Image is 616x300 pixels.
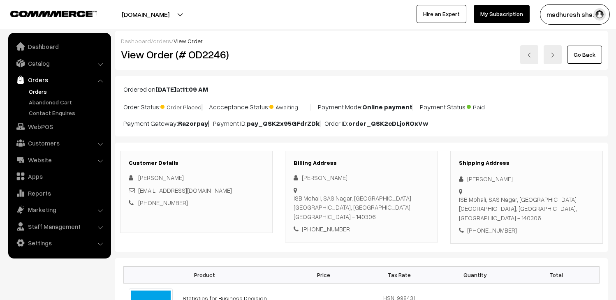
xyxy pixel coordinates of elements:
div: ISB Mohali, SAS Nagar, [GEOGRAPHIC_DATA] [GEOGRAPHIC_DATA], [GEOGRAPHIC_DATA], [GEOGRAPHIC_DATA] ... [459,195,594,223]
b: [DATE] [155,85,176,93]
h3: Shipping Address [459,159,594,166]
button: madhuresh sha… [540,4,610,25]
a: Hire an Expert [417,5,466,23]
p: Ordered on at [123,84,600,94]
a: Orders [10,72,108,87]
b: Online payment [362,103,412,111]
button: [DOMAIN_NAME] [93,4,198,25]
a: Dashboard [121,37,151,44]
span: View Order [174,37,203,44]
p: Order Status: | Accceptance Status: | Payment Mode: | Payment Status: [123,101,600,112]
img: COMMMERCE [10,11,97,17]
p: Payment Gateway: | Payment ID: | Order ID: [123,118,600,128]
a: orders [153,37,171,44]
th: Tax Rate [361,266,437,283]
h3: Billing Address [294,159,429,166]
img: left-arrow.png [527,53,532,58]
a: My Subscription [474,5,530,23]
div: [PERSON_NAME] [459,174,594,184]
a: Website [10,152,108,167]
a: Staff Management [10,219,108,234]
th: Total [513,266,599,283]
a: COMMMERCE [10,8,82,18]
a: Go Back [567,46,602,64]
span: Order Placed [160,101,201,111]
div: [PERSON_NAME] [294,173,429,182]
div: ISB Mohali, SAS Nagar, [GEOGRAPHIC_DATA] [GEOGRAPHIC_DATA], [GEOGRAPHIC_DATA], [GEOGRAPHIC_DATA] ... [294,194,429,222]
b: Razorpay [178,119,208,127]
span: [PERSON_NAME] [138,174,184,181]
div: [PHONE_NUMBER] [294,224,429,234]
h2: View Order (# OD2246) [121,48,273,61]
th: Product [124,266,286,283]
a: Catalog [10,56,108,71]
a: Customers [10,136,108,150]
a: Marketing [10,202,108,217]
div: [PHONE_NUMBER] [459,226,594,235]
h3: Customer Details [129,159,264,166]
a: Abandoned Cart [27,98,108,106]
div: / / [121,37,602,45]
a: Contact Enquires [27,108,108,117]
img: user [593,8,606,21]
b: order_QSK2cDLjoROxVw [348,119,428,127]
b: 11:09 AM [182,85,208,93]
span: Paid [467,101,508,111]
a: Apps [10,169,108,184]
a: Settings [10,235,108,250]
th: Quantity [437,266,513,283]
b: pay_QSK2x95GFdrZDk [247,119,320,127]
img: right-arrow.png [550,53,555,58]
th: Price [286,266,361,283]
a: Orders [27,87,108,96]
a: Reports [10,186,108,201]
span: Awaiting [269,101,310,111]
a: [PHONE_NUMBER] [138,199,188,206]
a: [EMAIL_ADDRESS][DOMAIN_NAME] [138,187,232,194]
a: Dashboard [10,39,108,54]
a: WebPOS [10,119,108,134]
